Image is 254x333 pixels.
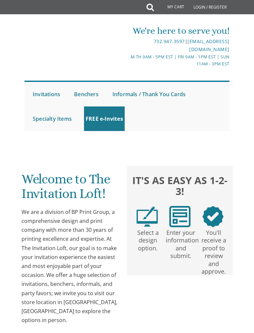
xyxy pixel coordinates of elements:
h2: It's as easy as 1-2-3! [131,174,230,198]
a: FREE e-Invites [84,106,125,131]
a: Specialty Items [31,106,73,131]
a: Informals / Thank You Cards [111,82,187,106]
a: Invitations [31,82,62,106]
a: [EMAIL_ADDRESS][DOMAIN_NAME] [188,38,230,52]
p: Select a design option. [133,227,163,252]
p: You'll receive a proof to review and approve. [198,227,229,275]
a: 732.947.3597 [154,38,185,44]
div: M-Th 9am - 5pm EST | Fri 9am - 1pm EST | Sun 11am - 3pm EST [127,53,230,68]
div: We are a division of BP Print Group, a comprehensive design and print company with more than 30 y... [21,208,120,325]
p: Enter your information and submit. [166,227,196,260]
div: | [127,37,230,53]
a: My Cart [153,1,189,14]
img: step3.png [202,206,224,227]
img: step1.png [137,206,158,227]
div: We're here to serve you! [127,24,230,37]
img: step2.png [169,206,190,227]
h1: Welcome to The Invitation Loft! [21,172,120,206]
a: Benchers [72,82,100,106]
